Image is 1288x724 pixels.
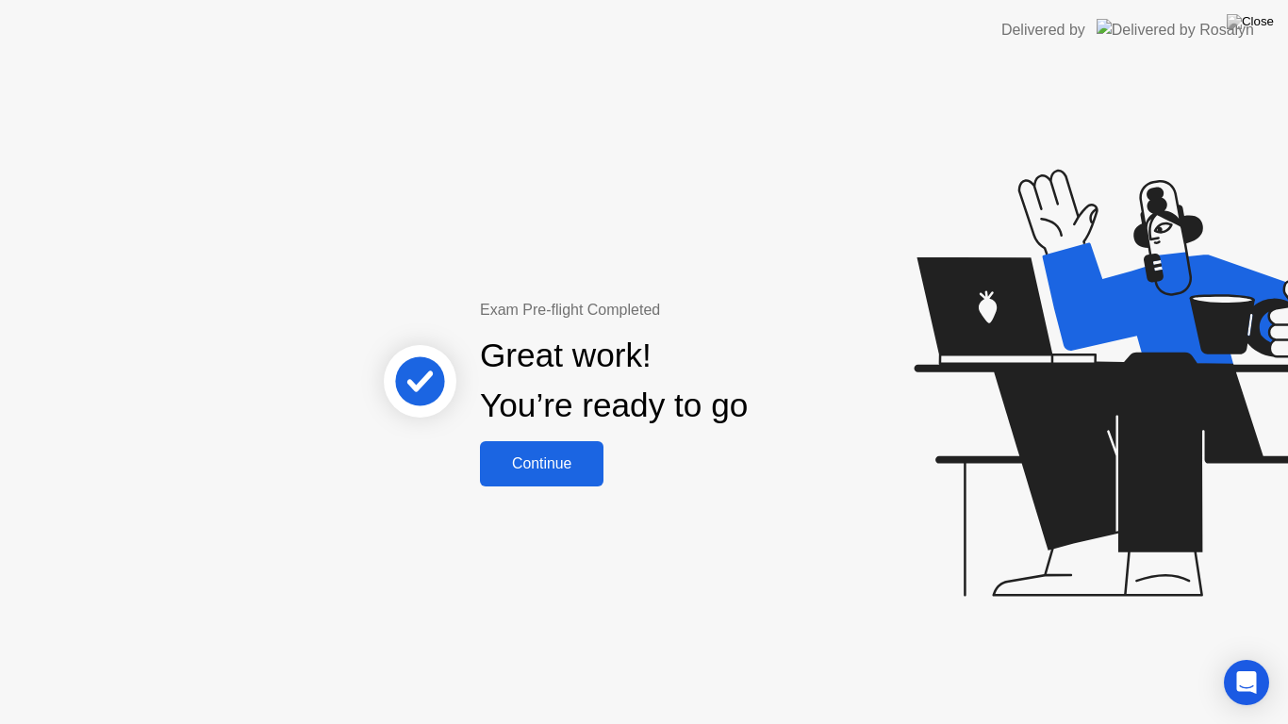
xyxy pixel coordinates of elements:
[1227,14,1274,29] img: Close
[1001,19,1085,41] div: Delivered by
[1097,19,1254,41] img: Delivered by Rosalyn
[480,441,603,486] button: Continue
[480,299,869,321] div: Exam Pre-flight Completed
[486,455,598,472] div: Continue
[480,331,748,431] div: Great work! You’re ready to go
[1224,660,1269,705] div: Open Intercom Messenger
